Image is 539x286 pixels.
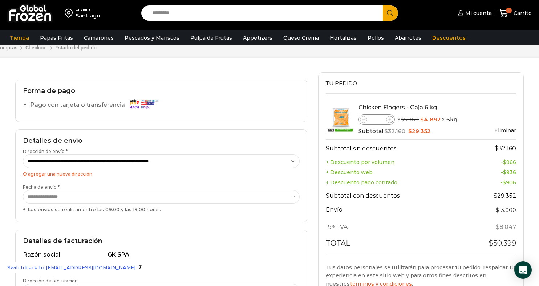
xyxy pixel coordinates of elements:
span: $ [385,128,388,134]
bdi: 966 [503,159,516,165]
div: Santiago [76,12,100,19]
img: address-field-icon.svg [65,7,76,19]
th: + Descuento web [326,167,466,177]
a: Pescados y Mariscos [121,31,183,45]
a: Papas Fritas [36,31,77,45]
th: Subtotal con descuentos [326,188,466,204]
bdi: 936 [503,169,516,176]
div: 77189314-7 [108,263,296,272]
a: 1 Carrito [499,5,532,22]
div: Enviar a [76,7,100,12]
label: Flat rate: [496,206,516,215]
div: × × 6kg [358,114,516,125]
label: Fecha de envío * [23,184,300,213]
th: + Descuento por volumen [326,157,466,167]
div: Los envíos se realizan entre las 09:00 y las 19:00 horas. [23,206,300,213]
span: $ [494,192,497,199]
th: + Descuento pago contado [326,177,466,188]
a: Switch back to [EMAIL_ADDRESS][DOMAIN_NAME] [4,262,139,273]
a: Mi cuenta [456,6,491,20]
th: Subtotal sin descuentos [326,139,466,157]
div: Razón social [23,251,106,259]
span: 1 [506,8,512,13]
a: Tienda [6,31,33,45]
a: Hortalizas [326,31,360,45]
bdi: 29.352 [494,192,516,199]
th: 19% IVA [326,219,466,236]
bdi: 32.160 [385,128,405,134]
th: Envío [326,204,466,219]
span: $ [420,116,424,123]
bdi: 32.160 [495,145,516,152]
span: Carrito [512,9,532,17]
span: Mi cuenta [463,9,492,17]
span: $ [495,145,498,152]
button: Search button [383,5,398,21]
label: Dirección de envío * [23,148,300,168]
td: - [466,177,516,188]
a: Descuentos [429,31,469,45]
a: Pulpa de Frutas [187,31,236,45]
span: Tu pedido [326,80,357,88]
bdi: 5.360 [401,116,419,123]
th: Total [326,236,466,255]
span: $ [503,159,506,165]
span: 8.047 [496,223,516,230]
h2: Detalles de facturación [23,237,300,245]
td: - [466,167,516,177]
a: Abarrotes [391,31,425,45]
h2: Detalles de envío [23,137,300,145]
span: $ [503,179,506,186]
a: Pollos [364,31,388,45]
a: Appetizers [239,31,276,45]
bdi: 29.352 [408,128,431,134]
bdi: 4.892 [420,116,441,123]
bdi: 906 [503,179,516,186]
img: Pago con tarjeta o transferencia [127,97,160,110]
bdi: 50.399 [489,239,516,247]
div: GK SPA [108,251,296,259]
input: Product quantity [367,115,386,124]
a: Eliminar [494,127,516,134]
span: $ [496,223,499,230]
select: Fecha de envío * Los envíos se realizan entre las 09:00 y las 19:00 horas. [23,190,300,204]
label: Pago con tarjeta o transferencia [30,99,162,112]
div: Open Intercom Messenger [514,261,532,279]
td: - [466,157,516,167]
h2: Forma de pago [23,87,300,95]
a: O agregar una nueva dirección [23,171,92,177]
span: $ [489,239,493,247]
a: Queso Crema [280,31,323,45]
a: Camarones [80,31,117,45]
bdi: 13.000 [496,207,516,213]
span: $ [496,207,499,213]
span: $ [408,128,412,134]
span: $ [401,116,404,123]
select: Dirección de envío * [23,154,300,168]
span: $ [503,169,506,176]
a: Chicken Fingers - Caja 6 kg [358,104,437,111]
div: Subtotal: [358,127,516,135]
